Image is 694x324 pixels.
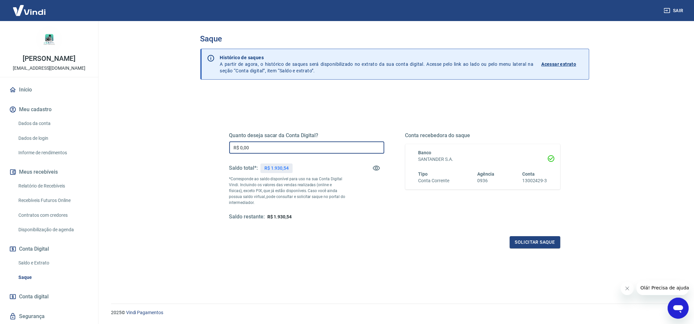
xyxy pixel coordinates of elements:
[542,54,584,74] a: Acessar extrato
[418,150,432,155] span: Banco
[522,171,535,177] span: Conta
[4,5,55,10] span: Olá! Precisa de ajuda?
[200,34,589,43] h3: Saque
[8,0,51,20] img: Vindi
[16,146,90,160] a: Informe de rendimentos
[637,281,689,295] iframe: Mensagem da empresa
[542,61,576,67] p: Acessar extrato
[8,242,90,256] button: Conta Digital
[36,26,62,53] img: 05ab7263-a09e-433c-939c-41b569d985b7.jpeg
[418,171,428,177] span: Tipo
[477,177,494,184] h6: 0936
[405,132,560,139] h5: Conta recebedora do saque
[220,54,534,61] p: Histórico de saques
[229,165,258,171] h5: Saldo total*:
[16,256,90,270] a: Saldo e Extrato
[16,179,90,193] a: Relatório de Recebíveis
[8,83,90,97] a: Início
[267,214,292,219] span: R$ 1.930,54
[418,156,547,163] h6: SANTANDER S.A.
[418,177,449,184] h6: Conta Corrente
[229,176,346,206] p: *Corresponde ao saldo disponível para uso na sua Conta Digital Vindi. Incluindo os valores das ve...
[264,165,289,172] p: R$ 1.930,54
[477,171,494,177] span: Agência
[23,55,75,62] p: [PERSON_NAME]
[16,209,90,222] a: Contratos com credores
[16,194,90,207] a: Recebíveis Futuros Online
[229,132,384,139] h5: Quanto deseja sacar da Conta Digital?
[8,165,90,179] button: Meus recebíveis
[16,117,90,130] a: Dados da conta
[111,309,678,316] p: 2025 ©
[668,298,689,319] iframe: Botão para abrir a janela de mensagens
[8,289,90,304] a: Conta digital
[13,65,85,72] p: [EMAIL_ADDRESS][DOMAIN_NAME]
[621,282,634,295] iframe: Fechar mensagem
[16,271,90,284] a: Saque
[16,132,90,145] a: Dados de login
[19,292,49,301] span: Conta digital
[8,102,90,117] button: Meu cadastro
[8,309,90,324] a: Segurança
[662,5,686,17] button: Sair
[220,54,534,74] p: A partir de agora, o histórico de saques será disponibilizado no extrato da sua conta digital. Ac...
[522,177,547,184] h6: 13002429-3
[126,310,163,315] a: Vindi Pagamentos
[229,213,265,220] h5: Saldo restante:
[16,223,90,237] a: Disponibilização de agenda
[510,236,560,248] button: Solicitar saque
